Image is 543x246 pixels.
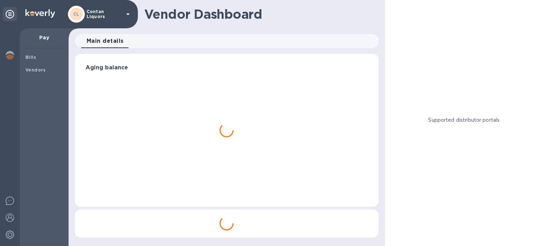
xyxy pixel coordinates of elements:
[86,64,368,71] h3: Aging balance
[87,9,122,19] p: Contan Liquors
[25,55,36,60] b: Bills
[3,7,17,21] div: Unpin categories
[428,116,500,124] p: Supported distributor portals
[144,7,374,22] h1: Vendor Dashboard
[25,67,46,73] b: Vendors
[73,11,80,17] b: CL
[25,9,55,18] img: Logo
[25,34,63,41] p: Pay
[87,36,124,46] span: Main details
